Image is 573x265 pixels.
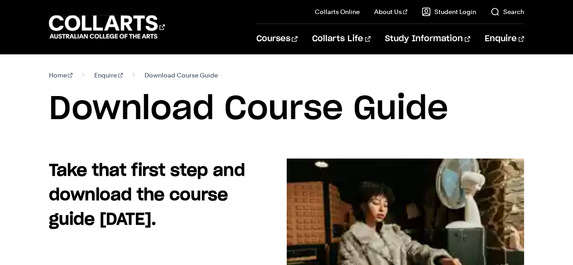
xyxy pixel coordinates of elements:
[374,7,408,16] a: About Us
[256,24,298,54] a: Courses
[422,7,476,16] a: Student Login
[49,14,165,40] div: Go to homepage
[485,24,524,54] a: Enquire
[315,7,360,16] a: Collarts Online
[49,163,245,228] strong: Take that first step and download the course guide [DATE].
[144,69,218,82] span: Download Course Guide
[491,7,524,16] a: Search
[385,24,470,54] a: Study Information
[49,69,73,82] a: Home
[49,89,525,130] h1: Download Course Guide
[94,69,123,82] a: Enquire
[312,24,371,54] a: Collarts Life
